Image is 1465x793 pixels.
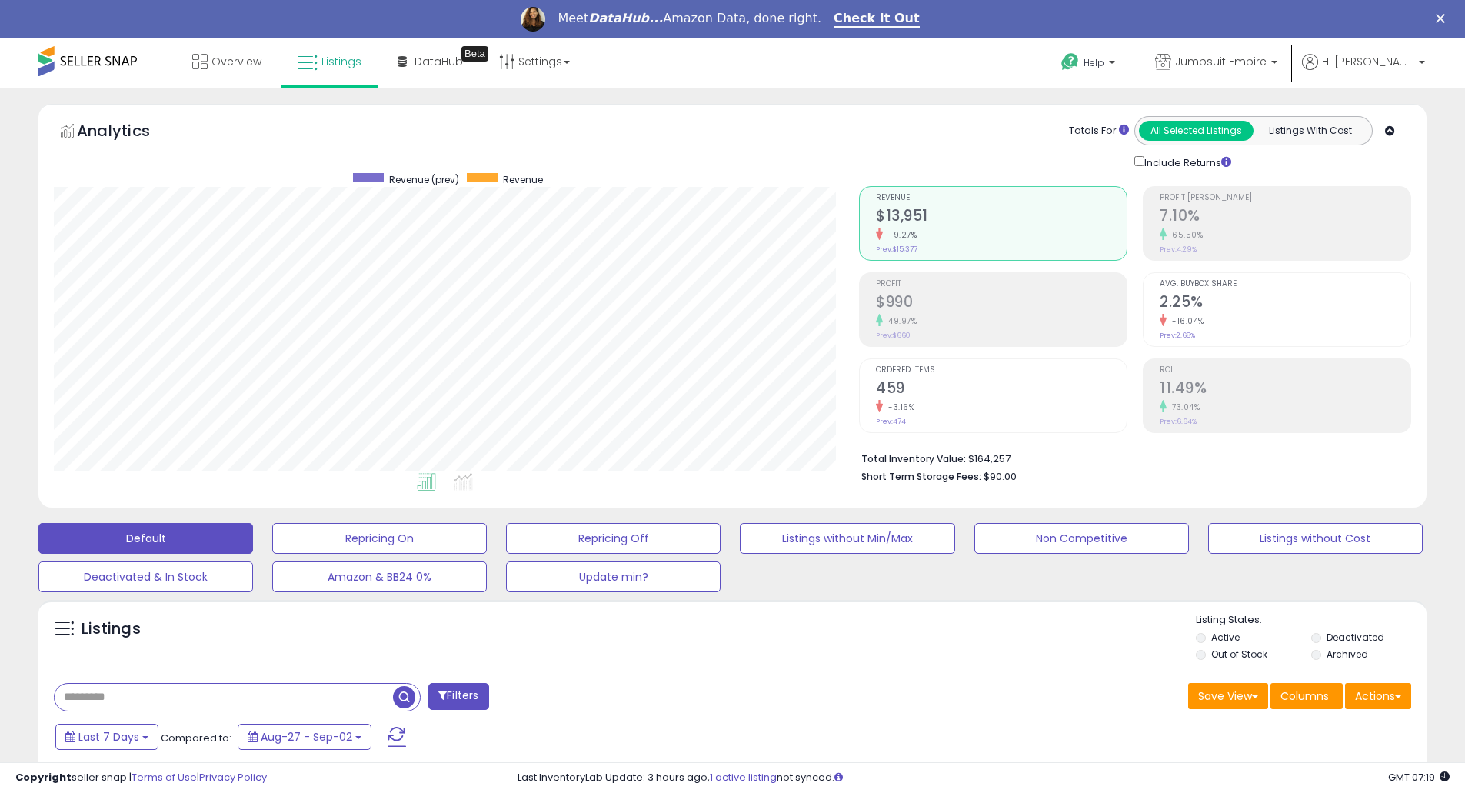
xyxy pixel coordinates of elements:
b: Total Inventory Value: [861,452,966,465]
span: Revenue [503,173,543,186]
span: Last 7 Days [78,729,139,745]
strong: Copyright [15,770,72,785]
h2: 459 [876,379,1127,400]
span: Profit [876,280,1127,288]
span: Overview [211,54,261,69]
div: Tooltip anchor [461,46,488,62]
small: Prev: 474 [876,417,906,426]
small: Prev: 6.64% [1160,417,1197,426]
button: Listings without Min/Max [740,523,954,554]
div: Meet Amazon Data, done right. [558,11,821,26]
span: Help [1084,56,1104,69]
span: Listings [321,54,361,69]
div: Totals For [1069,124,1129,138]
small: -16.04% [1167,315,1204,327]
button: Save View [1188,683,1268,709]
h2: 11.49% [1160,379,1410,400]
button: Default [38,523,253,554]
a: Help [1049,41,1130,88]
button: Non Competitive [974,523,1189,554]
h5: Analytics [77,120,180,145]
span: Columns [1280,688,1329,704]
h5: Listings [82,618,141,640]
button: Deactivated & In Stock [38,561,253,592]
small: 49.97% [883,315,917,327]
p: Listing States: [1196,613,1427,628]
button: All Selected Listings [1139,121,1254,141]
li: $164,257 [861,448,1400,467]
small: Prev: 2.68% [1160,331,1195,340]
button: Aug-27 - Sep-02 [238,724,371,750]
div: Close [1436,14,1451,23]
i: DataHub... [588,11,663,25]
button: Columns [1270,683,1343,709]
button: Amazon & BB24 0% [272,561,487,592]
span: DataHub [415,54,463,69]
div: seller snap | | [15,771,267,785]
a: DataHub [386,38,474,85]
button: Listings With Cost [1253,121,1367,141]
a: Privacy Policy [199,770,267,785]
a: Jumpsuit Empire [1144,38,1289,88]
i: Get Help [1060,52,1080,72]
a: 1 active listing [710,770,777,785]
a: Terms of Use [132,770,197,785]
small: -3.16% [883,401,914,413]
button: Actions [1345,683,1411,709]
img: Profile image for Georgie [521,7,545,32]
span: Revenue [876,194,1127,202]
label: Active [1211,631,1240,644]
h2: $13,951 [876,207,1127,228]
div: Last InventoryLab Update: 3 hours ago, not synced. [518,771,1450,785]
span: Revenue (prev) [389,173,459,186]
span: Compared to: [161,731,231,745]
a: Settings [488,38,581,85]
a: Overview [181,38,273,85]
span: Aug-27 - Sep-02 [261,729,352,745]
a: Listings [286,38,373,85]
button: Last 7 Days [55,724,158,750]
button: Filters [428,683,488,710]
span: Hi [PERSON_NAME] [1322,54,1414,69]
a: Check It Out [834,11,920,28]
button: Update min? [506,561,721,592]
button: Repricing On [272,523,487,554]
span: ROI [1160,366,1410,375]
small: Prev: $15,377 [876,245,917,254]
label: Out of Stock [1211,648,1267,661]
small: 73.04% [1167,401,1200,413]
h2: 7.10% [1160,207,1410,228]
span: Ordered Items [876,366,1127,375]
span: 2025-09-10 07:19 GMT [1388,770,1450,785]
span: Avg. Buybox Share [1160,280,1410,288]
small: 65.50% [1167,229,1203,241]
b: Short Term Storage Fees: [861,470,981,483]
small: Prev: $660 [876,331,911,340]
span: Jumpsuit Empire [1175,54,1267,69]
button: Listings without Cost [1208,523,1423,554]
a: Hi [PERSON_NAME] [1302,54,1425,88]
small: -9.27% [883,229,917,241]
label: Deactivated [1327,631,1384,644]
button: Repricing Off [506,523,721,554]
span: Profit [PERSON_NAME] [1160,194,1410,202]
label: Archived [1327,648,1368,661]
h2: $990 [876,293,1127,314]
div: Include Returns [1123,153,1250,171]
span: $90.00 [984,469,1017,484]
h2: 2.25% [1160,293,1410,314]
small: Prev: 4.29% [1160,245,1197,254]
